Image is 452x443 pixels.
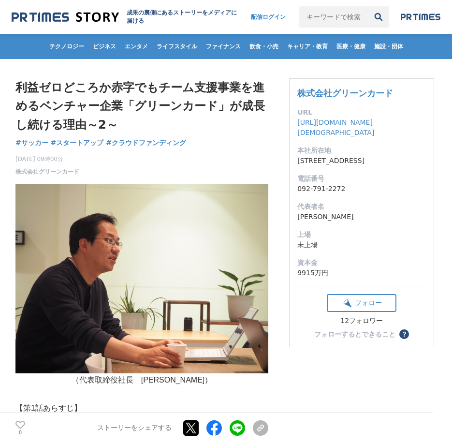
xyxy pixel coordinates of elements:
[51,138,104,148] a: #スタートアップ
[327,317,396,325] div: 12フォロワー
[297,240,426,250] dd: 未上場
[89,43,120,50] span: ビジネス
[283,34,332,59] a: キャリア・教育
[297,212,426,222] dd: [PERSON_NAME]
[401,13,440,21] img: prtimes
[297,88,393,98] a: 株式会社グリーンカード
[297,268,426,278] dd: 9915万円
[333,34,369,59] a: 医療・健康
[297,202,426,212] dt: 代表者名
[45,34,88,59] a: テクノロジー
[121,34,152,59] a: エンタメ
[89,34,120,59] a: ビジネス
[297,156,426,166] dd: [STREET_ADDRESS]
[15,155,79,163] span: [DATE] 09時00分
[327,294,396,312] button: フォロー
[246,34,282,59] a: 飲食・小売
[399,329,409,339] button: ？
[15,138,48,148] a: #サッカー
[370,34,407,59] a: 施設・団体
[153,34,201,59] a: ライフスタイル
[241,6,295,28] a: 配信ログイン
[106,138,186,147] span: #クラウドファンディング
[297,146,426,156] dt: 本社所在地
[202,34,245,59] a: ファイナンス
[97,424,172,432] p: ストーリーをシェアする
[297,230,426,240] dt: 上場
[370,43,407,50] span: 施設・団体
[121,43,152,50] span: エンタメ
[15,138,48,147] span: #サッカー
[15,401,268,415] p: 【第1話あらすじ】
[297,107,426,118] dt: URL
[297,174,426,184] dt: 電話番号
[401,331,408,338] span: ？
[106,138,186,148] a: #クラウドファンディング
[45,43,88,50] span: テクノロジー
[333,43,369,50] span: 医療・健康
[297,184,426,194] dd: 092-791-2272
[15,78,268,134] h1: 利益ゼロどころか赤字でもチーム支援事業を進めるベンチャー企業「グリーンカード」が成長し続ける理由～2～
[314,331,395,338] div: フォローするとできること
[368,6,389,28] button: 検索
[15,184,268,373] img: thumbnail_64a8b520-a7c4-11ea-ab08-735663ec94cf.JPG
[297,258,426,268] dt: 資本金
[202,43,245,50] span: ファイナンス
[246,43,282,50] span: 飲食・小売
[153,43,201,50] span: ライフスタイル
[15,430,25,435] p: 0
[51,138,104,147] span: #スタートアップ
[12,9,241,25] a: 成果の裏側にあるストーリーをメディアに届ける 成果の裏側にあるストーリーをメディアに届ける
[297,118,374,136] a: [URL][DOMAIN_NAME][DEMOGRAPHIC_DATA]
[15,373,268,387] p: （代表取締役社長 [PERSON_NAME]）
[127,9,241,25] h2: 成果の裏側にあるストーリーをメディアに届ける
[15,167,79,176] a: 株式会社グリーンカード
[299,6,368,28] input: キーワードで検索
[283,43,332,50] span: キャリア・教育
[12,11,119,24] img: 成果の裏側にあるストーリーをメディアに届ける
